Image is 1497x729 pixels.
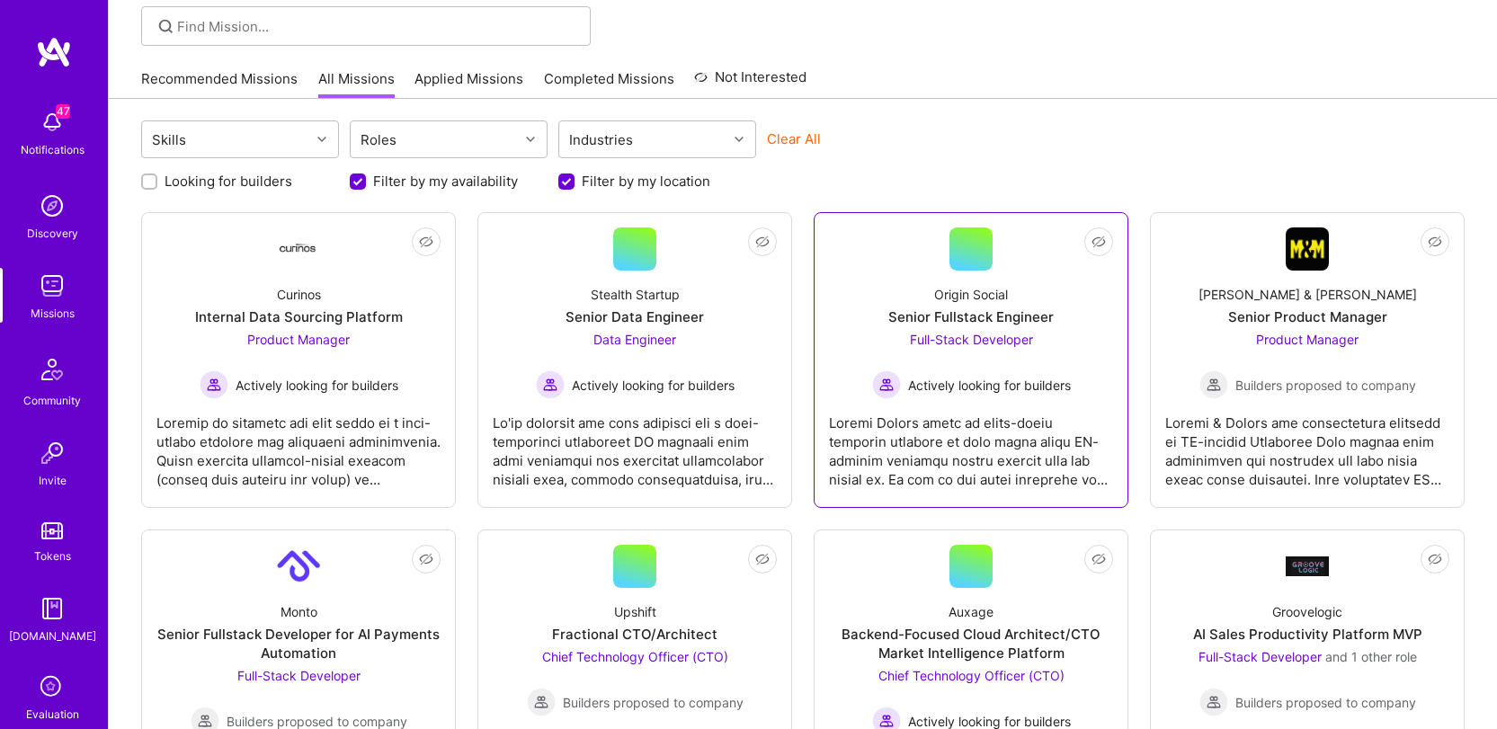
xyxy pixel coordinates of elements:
div: Tokens [34,547,71,565]
img: Builders proposed to company [1199,688,1228,716]
span: 47 [56,104,70,119]
i: icon Chevron [735,135,744,144]
div: [PERSON_NAME] & [PERSON_NAME] [1198,285,1417,304]
div: Evaluation [26,705,79,724]
div: Backend-Focused Cloud Architect/CTO Market Intelligence Platform [829,625,1113,662]
img: bell [34,104,70,140]
div: Origin Social [934,285,1008,304]
span: Product Manager [247,332,350,347]
img: Actively looking for builders [872,370,901,399]
span: Full-Stack Developer [237,668,361,683]
div: Senior Data Engineer [566,307,704,326]
a: Applied Missions [414,69,523,99]
img: Company Logo [1286,556,1329,575]
div: Groovelogic [1272,602,1342,621]
img: Actively looking for builders [200,370,228,399]
img: logo [36,36,72,68]
img: tokens [41,522,63,539]
span: Full-Stack Developer [910,332,1033,347]
span: Actively looking for builders [908,376,1071,395]
div: Missions [31,304,75,323]
i: icon EyeClosed [419,552,433,566]
span: Chief Technology Officer (CTO) [542,649,728,664]
div: Upshift [614,602,656,621]
div: Community [23,391,81,410]
div: Skills [147,127,191,153]
span: Builders proposed to company [563,693,744,712]
a: Recommended Missions [141,69,298,99]
span: and 1 other role [1325,649,1417,664]
i: icon EyeClosed [1092,235,1106,249]
i: icon EyeClosed [755,235,770,249]
a: Stealth StartupSenior Data EngineerData Engineer Actively looking for buildersActively looking fo... [493,227,777,493]
span: Data Engineer [593,332,676,347]
div: [DOMAIN_NAME] [9,627,96,645]
div: Discovery [27,224,78,243]
span: Builders proposed to company [1235,376,1416,395]
div: Roles [356,127,401,153]
div: Internal Data Sourcing Platform [195,307,403,326]
i: icon EyeClosed [419,235,433,249]
img: Invite [34,435,70,471]
img: discovery [34,188,70,224]
span: Full-Stack Developer [1198,649,1322,664]
a: Origin SocialSenior Fullstack EngineerFull-Stack Developer Actively looking for buildersActively ... [829,227,1113,493]
label: Filter by my location [582,172,710,191]
div: Lo'ip dolorsit ame cons adipisci eli s doei-temporinci utlaboreet DO magnaali enim admi veniamqui... [493,399,777,489]
label: Looking for builders [165,172,292,191]
i: icon Chevron [526,135,535,144]
i: icon Chevron [317,135,326,144]
i: icon SearchGrey [156,16,176,37]
img: Community [31,348,74,391]
div: Senior Fullstack Engineer [888,307,1054,326]
div: AI Sales Productivity Platform MVP [1193,625,1422,644]
a: Company Logo[PERSON_NAME] & [PERSON_NAME]Senior Product ManagerProduct Manager Builders proposed ... [1165,227,1449,493]
div: Curinos [277,285,321,304]
img: Company Logo [277,244,320,255]
i: icon EyeClosed [1428,235,1442,249]
div: Senior Product Manager [1228,307,1387,326]
i: icon SelectionTeam [35,671,69,705]
img: guide book [34,591,70,627]
div: Monto [281,602,317,621]
img: Actively looking for builders [536,370,565,399]
div: Invite [39,471,67,490]
div: Loremi Dolors ametc ad elits-doeiu temporin utlabore et dolo magna aliqu EN-adminim veniamqu nost... [829,399,1113,489]
i: icon EyeClosed [1092,552,1106,566]
div: Senior Fullstack Developer for AI Payments Automation [156,625,441,662]
span: Chief Technology Officer (CTO) [878,668,1065,683]
a: Not Interested [694,67,806,99]
img: Builders proposed to company [527,688,556,716]
span: Actively looking for builders [236,376,398,395]
div: Fractional CTO/Architect [552,625,717,644]
span: Actively looking for builders [572,376,735,395]
a: Completed Missions [544,69,674,99]
img: Company Logo [1286,227,1329,271]
div: Loremi & Dolors ame consectetura elitsedd ei TE-incidid Utlaboree Dolo magnaa enim adminimven qui... [1165,399,1449,489]
i: icon EyeClosed [755,552,770,566]
img: Builders proposed to company [1199,370,1228,399]
div: Stealth Startup [591,285,680,304]
img: Company Logo [277,545,320,588]
div: Industries [565,127,637,153]
i: icon EyeClosed [1428,552,1442,566]
div: Notifications [21,140,85,159]
div: Loremip do sitametc adi elit seddo ei t inci-utlabo etdolore mag aliquaeni adminimvenia. Quisn ex... [156,399,441,489]
button: Clear All [767,129,821,148]
label: Filter by my availability [373,172,518,191]
a: Company LogoCurinosInternal Data Sourcing PlatformProduct Manager Actively looking for buildersAc... [156,227,441,493]
img: teamwork [34,268,70,304]
span: Product Manager [1256,332,1359,347]
span: Builders proposed to company [1235,693,1416,712]
a: All Missions [318,69,395,99]
input: Find Mission... [177,17,577,36]
div: Auxage [949,602,994,621]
